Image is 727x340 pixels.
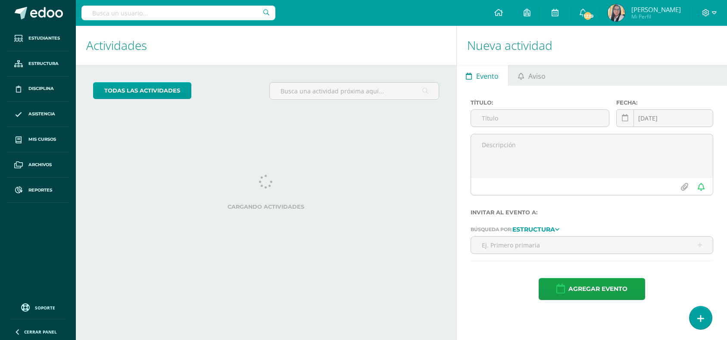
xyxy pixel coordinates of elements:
a: Disciplina [7,77,69,102]
a: Estudiantes [7,26,69,51]
span: Evento [476,66,499,87]
input: Busca una actividad próxima aquí... [270,83,438,99]
label: Fecha: [616,99,713,106]
button: Agregar evento [539,278,645,300]
h1: Nueva actividad [467,26,717,65]
a: Soporte [10,301,66,313]
span: Archivos [28,161,52,168]
input: Ej. Primero primaria [471,237,713,253]
span: [PERSON_NAME] [631,5,681,14]
a: Aviso [509,65,555,86]
span: Reportes [28,187,52,194]
label: Título: [471,99,609,106]
label: Invitar al evento a: [471,209,713,216]
a: Reportes [7,178,69,203]
span: Mi Perfil [631,13,681,20]
input: Fecha de entrega [617,110,713,127]
a: Mis cursos [7,127,69,152]
span: Aviso [528,66,546,87]
img: 686a06a3bf1af68f69e33fbdca467678.png [608,4,625,22]
a: Asistencia [7,102,69,127]
span: Asistencia [28,111,55,117]
span: Estructura [28,60,59,67]
a: todas las Actividades [93,82,191,99]
h1: Actividades [86,26,446,65]
span: Cerrar panel [24,329,57,335]
input: Busca un usuario... [81,6,275,20]
a: Estructura [512,226,559,232]
span: Soporte [35,305,55,311]
span: Búsqueda por: [471,226,512,232]
a: Estructura [7,51,69,77]
span: Mis cursos [28,136,56,143]
span: Agregar evento [568,278,627,300]
input: Título [471,110,609,127]
a: Archivos [7,152,69,178]
span: 1229 [583,11,593,21]
strong: Estructura [512,226,555,233]
span: Disciplina [28,85,54,92]
span: Estudiantes [28,35,60,42]
a: Evento [457,65,508,86]
label: Cargando actividades [93,204,439,210]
